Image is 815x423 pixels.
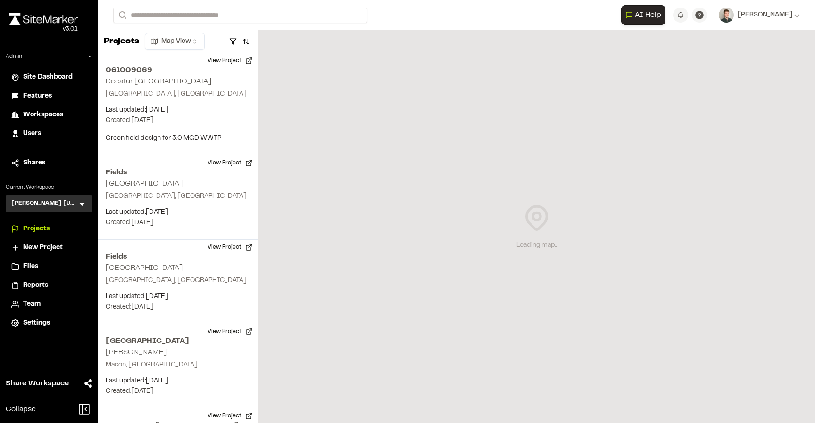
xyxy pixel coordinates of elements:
[11,72,87,82] a: Site Dashboard
[11,158,87,168] a: Shares
[106,167,251,178] h2: Fields
[516,240,557,251] div: Loading map...
[106,133,251,144] p: Green field design for 3.0 MGD WWTP
[106,180,183,187] h2: [GEOGRAPHIC_DATA]
[11,243,87,253] a: New Project
[106,386,251,397] p: Created: [DATE]
[106,265,183,271] h2: [GEOGRAPHIC_DATA]
[11,91,87,101] a: Features
[23,261,38,272] span: Files
[23,299,41,309] span: Team
[719,8,800,23] button: [PERSON_NAME]
[202,53,258,68] button: View Project
[635,9,661,21] span: AI Help
[11,224,87,234] a: Projects
[106,376,251,386] p: Last updated: [DATE]
[11,280,87,291] a: Reports
[202,324,258,339] button: View Project
[719,8,734,23] img: User
[11,199,77,209] h3: [PERSON_NAME] [US_STATE]
[106,207,251,218] p: Last updated: [DATE]
[23,243,63,253] span: New Project
[23,158,45,168] span: Shares
[6,378,69,389] span: Share Workspace
[23,129,41,139] span: Users
[106,105,251,115] p: Last updated: [DATE]
[106,78,211,85] h2: Decatur [GEOGRAPHIC_DATA]
[23,110,63,120] span: Workspaces
[621,5,669,25] div: Open AI Assistant
[106,360,251,370] p: Macon, [GEOGRAPHIC_DATA]
[106,89,251,99] p: [GEOGRAPHIC_DATA], [GEOGRAPHIC_DATA]
[106,302,251,312] p: Created: [DATE]
[23,224,50,234] span: Projects
[9,25,78,33] div: Oh geez...please don't...
[6,52,22,61] p: Admin
[738,10,792,20] span: [PERSON_NAME]
[11,129,87,139] a: Users
[621,5,665,25] button: Open AI Assistant
[6,404,36,415] span: Collapse
[106,65,251,76] h2: 061009069
[202,240,258,255] button: View Project
[113,8,130,23] button: Search
[106,218,251,228] p: Created: [DATE]
[9,13,78,25] img: rebrand.png
[106,349,167,356] h2: [PERSON_NAME]
[106,191,251,202] p: [GEOGRAPHIC_DATA], [GEOGRAPHIC_DATA]
[6,183,92,192] p: Current Workspace
[104,35,139,48] p: Projects
[23,72,73,82] span: Site Dashboard
[11,110,87,120] a: Workspaces
[23,91,52,101] span: Features
[11,299,87,309] a: Team
[106,115,251,126] p: Created: [DATE]
[106,292,251,302] p: Last updated: [DATE]
[106,335,251,347] h2: [GEOGRAPHIC_DATA]
[11,261,87,272] a: Files
[23,280,48,291] span: Reports
[106,276,251,286] p: [GEOGRAPHIC_DATA], [GEOGRAPHIC_DATA]
[106,251,251,262] h2: Fields
[23,318,50,328] span: Settings
[202,155,258,171] button: View Project
[11,318,87,328] a: Settings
